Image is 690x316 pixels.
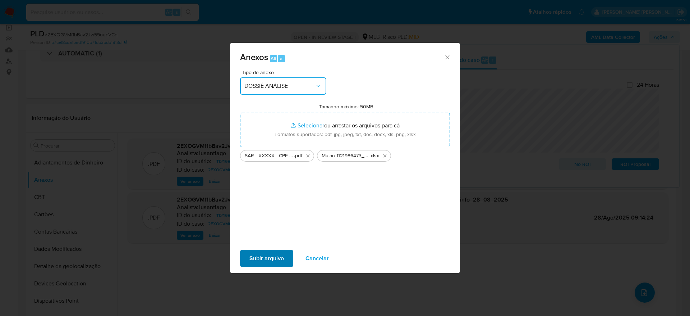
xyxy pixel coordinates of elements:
[240,51,268,63] span: Anexos
[381,152,389,160] button: Excluir Mulan 1121986473_2025_08_27_16_49_03.xlsx
[322,152,369,159] span: Mulan 1121986473_2025_08_27_16_49_03
[244,82,315,90] span: DOSSIÊ ANÁLISE
[294,152,302,159] span: .pdf
[319,103,373,110] label: Tamanho máximo: 50MB
[304,152,312,160] button: Excluir SAR - XXXXX - CPF 00253210216 - ALEXANDRO SOUZA DA GAMA.pdf
[305,250,329,266] span: Cancelar
[296,250,338,267] button: Cancelar
[271,55,276,62] span: Alt
[240,77,326,95] button: DOSSIÊ ANÁLISE
[369,152,379,159] span: .xlsx
[245,152,294,159] span: SAR - XXXXX - CPF 00253210216 - [PERSON_NAME] [PERSON_NAME]
[444,54,450,60] button: Fechar
[249,250,284,266] span: Subir arquivo
[242,70,328,75] span: Tipo de anexo
[280,55,282,62] span: a
[240,250,293,267] button: Subir arquivo
[240,147,450,162] ul: Arquivos selecionados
